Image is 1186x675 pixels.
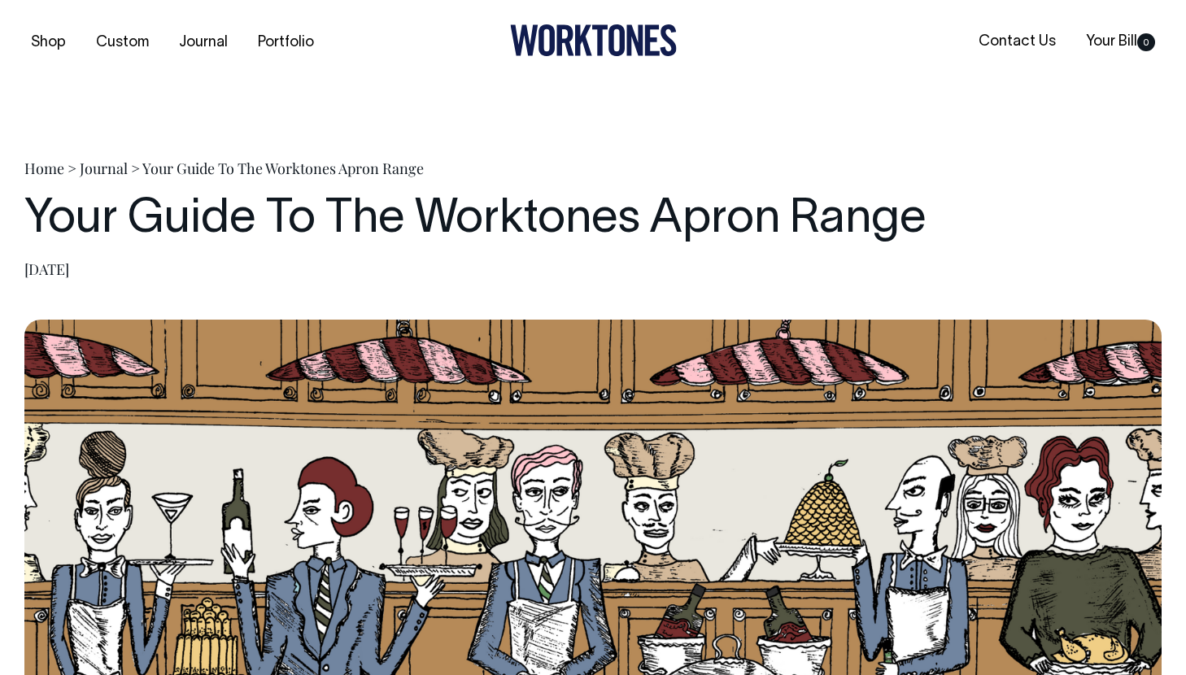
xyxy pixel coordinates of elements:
[89,29,155,56] a: Custom
[972,28,1062,55] a: Contact Us
[24,194,1162,246] h1: Your Guide To The Worktones Apron Range
[24,159,64,178] a: Home
[172,29,234,56] a: Journal
[131,159,140,178] span: >
[24,29,72,56] a: Shop
[1137,33,1155,51] span: 0
[1079,28,1162,55] a: Your Bill0
[68,159,76,178] span: >
[142,159,424,178] span: Your Guide To The Worktones Apron Range
[24,259,69,279] time: [DATE]
[251,29,320,56] a: Portfolio
[80,159,128,178] a: Journal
